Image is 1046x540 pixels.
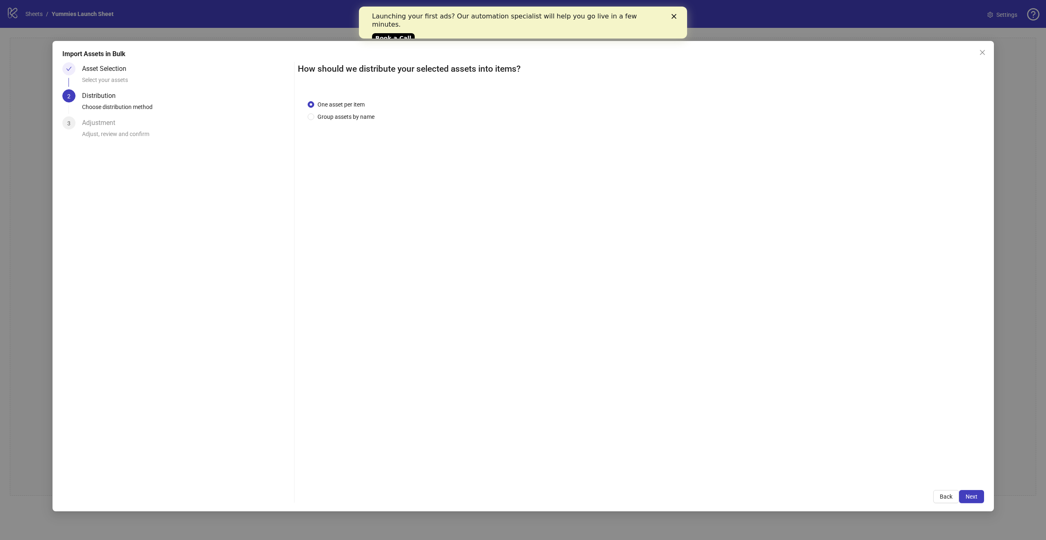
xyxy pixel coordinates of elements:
span: 2 [67,93,71,100]
a: Book a Call [13,27,56,36]
div: Distribution [82,89,122,102]
iframe: Intercom live chat banner [359,7,687,39]
div: Choose distribution method [82,102,291,116]
span: check [66,66,72,72]
button: Back [933,490,959,503]
div: Asset Selection [82,62,133,75]
span: One asset per item [314,100,368,109]
span: Group assets by name [314,112,378,121]
button: Next [959,490,984,503]
div: Adjust, review and confirm [82,129,291,143]
span: close [979,49,986,56]
div: Select your assets [82,75,291,89]
div: Adjustment [82,116,122,129]
h2: How should we distribute your selected assets into items? [298,62,984,76]
div: Import Assets in Bulk [62,49,984,59]
button: Close [976,46,989,59]
div: Close [313,7,321,12]
span: Next [966,493,977,500]
span: Back [940,493,952,500]
span: 3 [67,120,71,127]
